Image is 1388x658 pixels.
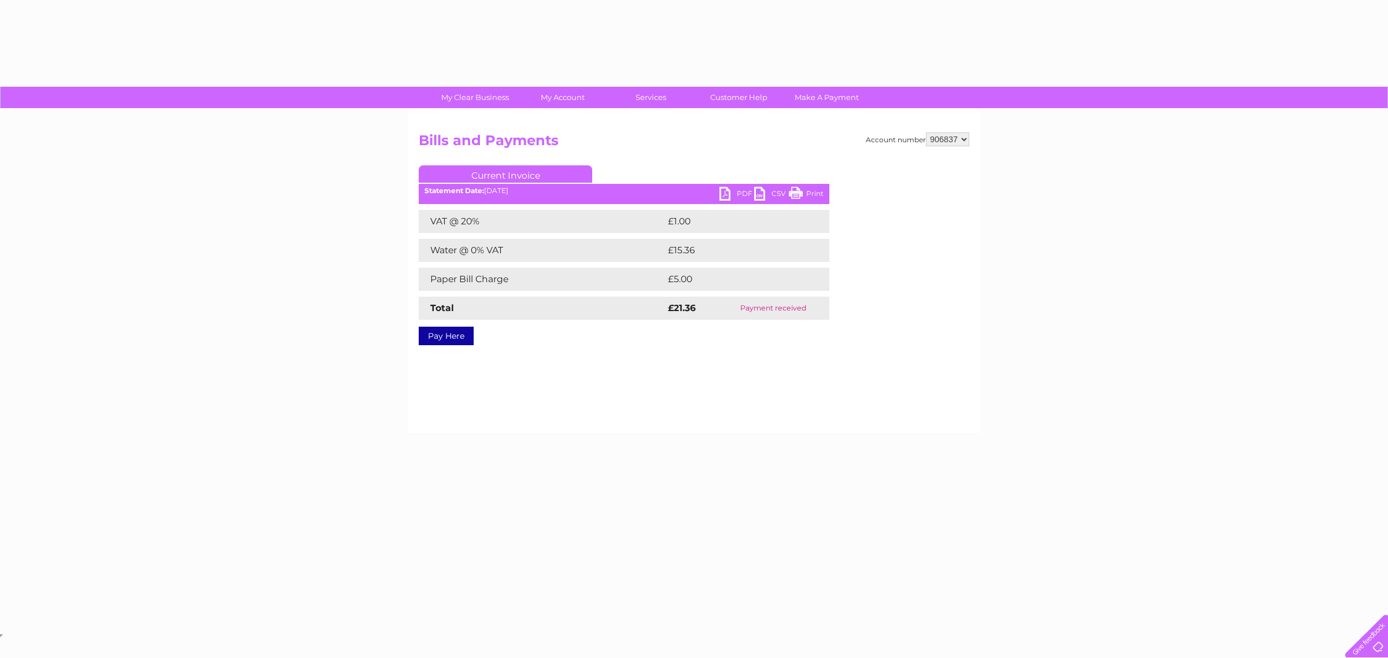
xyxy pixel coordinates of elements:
[866,132,969,146] div: Account number
[419,210,665,233] td: VAT @ 20%
[603,87,699,108] a: Services
[419,268,665,291] td: Paper Bill Charge
[419,239,665,262] td: Water @ 0% VAT
[691,87,787,108] a: Customer Help
[789,187,824,204] a: Print
[754,187,789,204] a: CSV
[419,327,474,345] a: Pay Here
[665,239,805,262] td: £15.36
[719,187,754,204] a: PDF
[779,87,874,108] a: Make A Payment
[668,302,696,313] strong: £21.36
[419,165,592,183] a: Current Invoice
[665,268,803,291] td: £5.00
[427,87,523,108] a: My Clear Business
[665,210,802,233] td: £1.00
[424,186,484,195] b: Statement Date:
[419,132,969,154] h2: Bills and Payments
[718,297,830,320] td: Payment received
[515,87,611,108] a: My Account
[430,302,454,313] strong: Total
[419,187,829,195] div: [DATE]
